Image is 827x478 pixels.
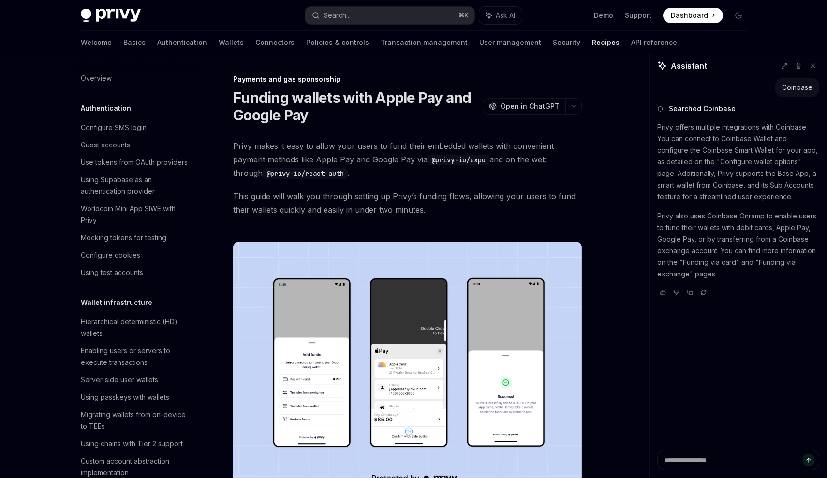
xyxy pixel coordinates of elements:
div: Payments and gas sponsorship [233,74,582,84]
a: Server-side user wallets [73,371,197,389]
div: Guest accounts [81,139,130,151]
button: Open in ChatGPT [483,98,565,115]
a: Policies & controls [306,31,369,54]
a: Overview [73,70,197,87]
a: Mocking tokens for testing [73,229,197,246]
a: Hierarchical deterministic (HD) wallets [73,313,197,342]
a: Recipes [592,31,620,54]
div: Overview [81,72,112,84]
img: dark logo [81,9,141,22]
a: Using passkeys with wallets [73,389,197,406]
div: Coinbase [782,83,812,92]
a: API reference [631,31,677,54]
a: Guest accounts [73,136,197,154]
div: Using passkeys with wallets [81,391,169,403]
span: Assistant [671,60,707,72]
a: Migrating wallets from on-device to TEEs [73,406,197,435]
code: @privy-io/expo [428,155,489,165]
a: Connectors [255,31,295,54]
div: Using test accounts [81,267,143,278]
div: Server-side user wallets [81,374,158,386]
a: Using Supabase as an authentication provider [73,171,197,200]
span: Privy makes it easy to allow your users to fund their embedded wallets with convenient payment me... [233,139,582,180]
div: Use tokens from OAuth providers [81,157,188,168]
a: Use tokens from OAuth providers [73,154,197,171]
h5: Authentication [81,102,131,114]
a: Security [553,31,580,54]
h1: Funding wallets with Apple Pay and Google Pay [233,89,479,124]
div: Using Supabase as an authentication provider [81,174,191,197]
div: Configure cookies [81,249,140,261]
span: Ask AI [496,11,515,20]
button: Searched Coinbase [657,104,819,114]
a: Worldcoin Mini App SIWE with Privy [73,200,197,229]
span: This guide will walk you through setting up Privy’s funding flows, allowing your users to fund th... [233,189,582,217]
div: Hierarchical deterministic (HD) wallets [81,316,191,339]
button: Send message [803,454,814,466]
div: Configure SMS login [81,122,147,133]
p: Privy also uses Coinbase Onramp to enable users to fund their wallets with debit cards, Apple Pay... [657,210,819,280]
span: Open in ChatGPT [501,101,560,111]
a: Transaction management [381,31,468,54]
div: Mocking tokens for testing [81,232,166,244]
div: Enabling users or servers to execute transactions [81,345,191,368]
a: Using chains with Tier 2 support [73,435,197,452]
div: Worldcoin Mini App SIWE with Privy [81,203,191,226]
button: Search...⌘K [305,7,474,24]
h5: Wallet infrastructure [81,297,152,308]
code: @privy-io/react-auth [263,168,348,179]
a: Basics [123,31,146,54]
a: Authentication [157,31,207,54]
a: Configure SMS login [73,119,197,136]
div: Migrating wallets from on-device to TEEs [81,409,191,432]
a: Enabling users or servers to execute transactions [73,342,197,371]
a: User management [479,31,541,54]
div: Using chains with Tier 2 support [81,438,183,449]
div: Search... [324,10,351,21]
button: Ask AI [479,7,522,24]
a: Welcome [81,31,112,54]
a: Dashboard [663,8,723,23]
span: Searched Coinbase [669,104,736,114]
button: Toggle dark mode [731,8,746,23]
a: Configure cookies [73,246,197,264]
p: Privy offers multiple integrations with Coinbase. You can connect to Coinbase Wallet and configur... [657,121,819,203]
span: ⌘ K [458,12,469,19]
a: Using test accounts [73,264,197,281]
span: Dashboard [671,11,708,20]
a: Wallets [219,31,244,54]
a: Support [625,11,651,20]
a: Demo [594,11,613,20]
